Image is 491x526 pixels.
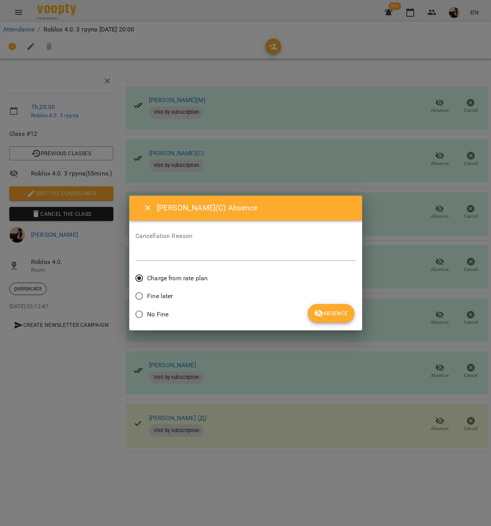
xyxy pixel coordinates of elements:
[147,292,173,301] span: Fine later
[147,274,208,283] span: Charge from rate plan
[135,233,356,239] label: Cancellation Reason
[139,199,157,217] button: Close
[314,309,348,318] span: Absence
[147,310,168,319] span: No Fine
[308,304,354,323] button: Absence
[157,202,352,214] h6: [PERSON_NAME](С) Absence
